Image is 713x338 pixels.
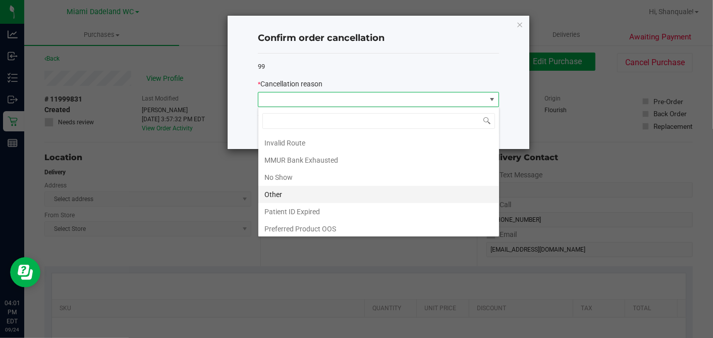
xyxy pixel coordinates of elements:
li: MMUR Bank Exhausted [258,152,499,169]
span: Cancellation reason [260,80,322,88]
li: Patient ID Expired [258,203,499,220]
span: 99 [258,63,265,70]
li: Other [258,186,499,203]
li: Preferred Product OOS [258,220,499,237]
li: Invalid Route [258,134,499,152]
li: No Show [258,169,499,186]
iframe: Resource center [10,257,40,287]
h4: Confirm order cancellation [258,32,499,45]
button: Close [516,18,523,30]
